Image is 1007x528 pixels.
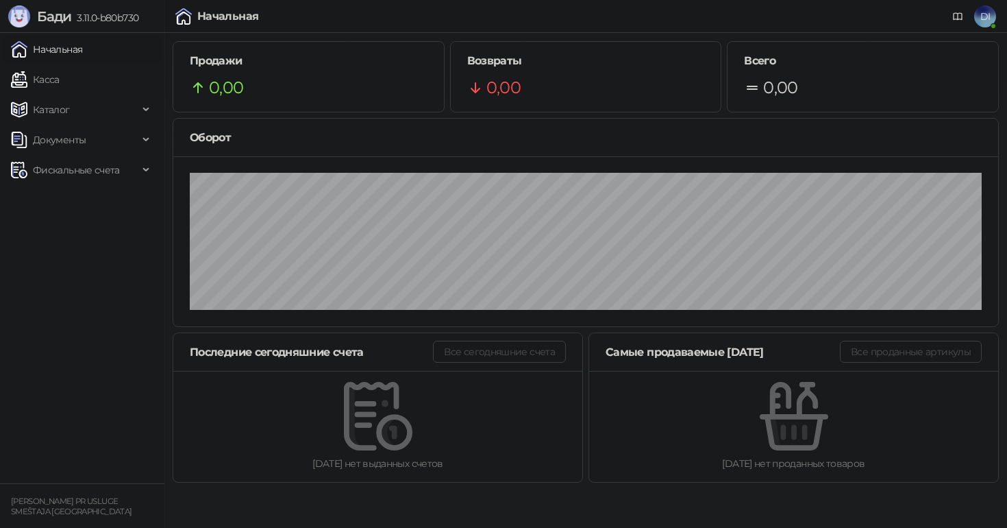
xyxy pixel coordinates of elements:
[195,456,560,471] div: [DATE] нет выданных счетов
[33,126,86,154] span: Документы
[974,5,996,27] span: DI
[8,5,30,27] img: Logo
[606,344,840,361] div: Самые продаваемые [DATE]
[467,53,705,69] h5: Возвраты
[209,75,243,101] span: 0,00
[190,53,427,69] h5: Продажи
[840,341,982,363] button: Все проданные артикулы
[33,156,120,184] span: Фискальные счета
[190,344,433,361] div: Последние сегодняшние счета
[37,8,71,25] span: Бади
[190,129,982,146] div: Оборот
[744,53,982,69] h5: Всего
[763,75,797,101] span: 0,00
[486,75,521,101] span: 0,00
[197,11,258,22] div: Начальная
[947,5,969,27] a: Документация
[11,66,60,93] a: Касса
[433,341,566,363] button: Все сегодняшние счета
[71,12,138,24] span: 3.11.0-b80b730
[11,496,132,516] small: [PERSON_NAME] PR USLUGE SMEŠTAJA [GEOGRAPHIC_DATA]
[11,36,82,63] a: Начальная
[611,456,976,471] div: [DATE] нет проданных товаров
[33,96,70,123] span: Каталог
